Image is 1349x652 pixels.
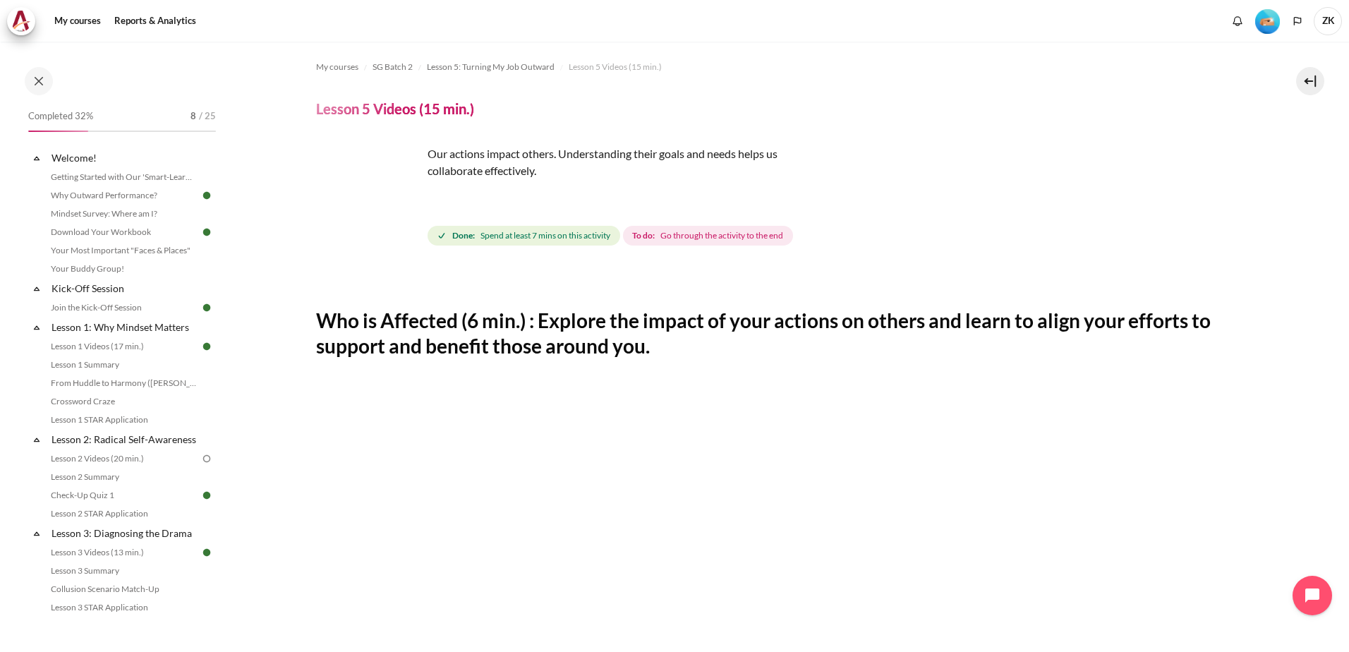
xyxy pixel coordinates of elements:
a: Lesson 1: Why Mindset Matters [49,318,200,337]
span: Collapse [30,320,44,334]
a: Lesson 1 Videos (17 min.) [47,338,200,355]
a: Lesson 2 STAR Application [47,505,200,522]
strong: Done: [452,229,475,242]
a: Mindset Survey: Where am I? [47,205,200,222]
img: To do [200,452,213,465]
nav: Navigation bar [316,56,1249,78]
a: Lesson 3 Videos (13 min.) [47,544,200,561]
span: Lesson 5 Videos (15 min.) [569,61,662,73]
span: Go through the activity to the end [660,229,783,242]
span: Completed 32% [28,109,93,123]
span: 8 [190,109,196,123]
img: Done [200,226,213,239]
span: Collapse [30,282,44,296]
img: Done [200,189,213,202]
h4: Lesson 5 Videos (15 min.) [316,99,474,118]
button: Languages [1287,11,1308,32]
img: Done [200,489,213,502]
a: Check-Up Quiz 1 [47,487,200,504]
a: Lesson 1 STAR Application [47,411,200,428]
a: User menu [1314,7,1342,35]
h2: Who is Affected (6 min.) : Explore the impact of your actions on others and learn to align your e... [316,308,1249,359]
img: srdr [316,145,422,251]
span: / 25 [199,109,216,123]
span: Collapse [30,433,44,447]
a: From Huddle to Harmony ([PERSON_NAME]'s Story) [47,375,200,392]
div: Level #2 [1255,8,1280,34]
a: My courses [316,59,358,76]
a: Lesson 2 Videos (20 min.) [47,450,200,467]
img: Done [200,340,213,353]
a: Why Outward Performance? [47,187,200,204]
a: Lesson 5 Videos (15 min.) [569,59,662,76]
div: Completion requirements for Lesson 5 Videos (15 min.) [428,223,796,248]
a: Level #2 [1250,8,1286,34]
a: Lesson 3 STAR Application [47,599,200,616]
a: Lesson 3 Summary [47,562,200,579]
div: Show notification window with no new notifications [1227,11,1248,32]
a: Lesson 1 Summary [47,356,200,373]
strong: To do: [632,229,655,242]
img: Level #2 [1255,9,1280,34]
a: Kick-Off Session [49,279,200,298]
a: Your Most Important "Faces & Places" [47,242,200,259]
span: My courses [316,61,358,73]
div: 32% [28,131,88,132]
a: Reports & Analytics [109,7,201,35]
span: ZK [1314,7,1342,35]
a: Lesson 2 Summary [47,469,200,485]
img: Done [200,301,213,314]
span: Collapse [30,151,44,165]
a: Join the Kick-Off Session [47,299,200,316]
a: Download Your Workbook [47,224,200,241]
a: Lesson 2: Radical Self-Awareness [49,430,200,449]
img: Done [200,546,213,559]
a: Welcome! [49,148,200,167]
a: Architeck Architeck [7,7,42,35]
img: Architeck [11,11,31,32]
a: SG Batch 2 [373,59,413,76]
span: Collapse [30,526,44,541]
a: Getting Started with Our 'Smart-Learning' Platform [47,169,200,186]
a: My courses [49,7,106,35]
span: SG Batch 2 [373,61,413,73]
a: Lesson 5: Turning My Job Outward [427,59,555,76]
a: Lesson 3: Diagnosing the Drama [49,524,200,543]
p: Our actions impact others. Understanding their goals and needs helps us collaborate effectively. [316,145,810,179]
span: Spend at least 7 mins on this activity [480,229,610,242]
a: Collusion Scenario Match-Up [47,581,200,598]
a: Your Buddy Group! [47,260,200,277]
a: Crossword Craze [47,393,200,410]
span: Lesson 5: Turning My Job Outward [427,61,555,73]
